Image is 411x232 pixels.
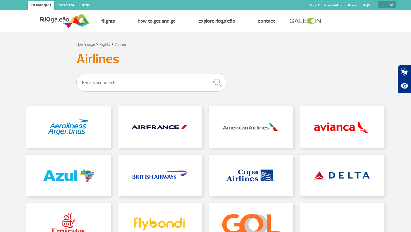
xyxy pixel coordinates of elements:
a: Passengers [28,1,54,11]
a: > [96,40,98,48]
a: RQS [363,3,370,7]
a: Shop On-line GaleOn [309,3,342,7]
button: Abrir tradutor de língua de sinais. [397,65,411,79]
a: Home page [76,42,95,47]
a: Flights [100,42,110,47]
a: Flights [101,18,115,24]
div: Plugin de acessibilidade da Hand Talk. [397,65,411,93]
a: How to get and go [138,18,176,24]
a: Press [348,3,357,7]
input: Enter your search [76,74,226,92]
button: Abrir recursos assistivos. [397,79,411,93]
a: Corporate [54,1,77,11]
a: Airlines [115,42,127,47]
a: Explore RIOgaleão [198,18,235,24]
a: Cargo [77,1,92,11]
a: > [111,40,114,48]
h3: Airlines [76,51,335,67]
a: Contact [258,18,275,24]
